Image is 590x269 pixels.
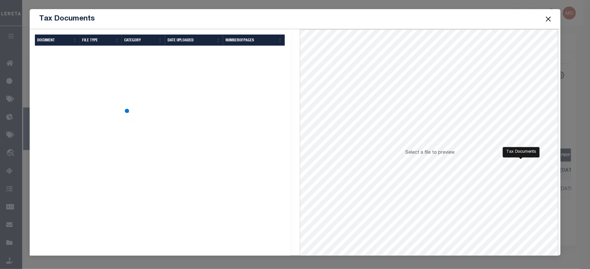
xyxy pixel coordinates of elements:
[122,35,165,46] th: CATEGORY
[165,35,223,46] th: Date Uploaded
[35,35,80,46] th: DOCUMENT
[503,147,540,157] div: Tax Documents
[80,35,121,46] th: FILE TYPE
[406,150,455,155] span: Select a file to preview
[223,35,285,46] th: NumberOfPages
